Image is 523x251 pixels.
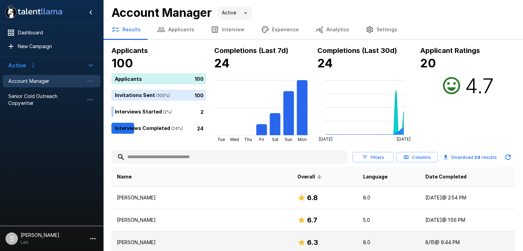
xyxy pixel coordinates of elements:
[111,6,212,20] b: Account Manager
[117,239,286,246] p: [PERSON_NAME]
[103,20,149,39] button: Results
[117,194,286,201] p: [PERSON_NAME]
[217,7,252,20] div: Active
[298,137,307,142] tspan: Mon
[195,91,204,99] p: 100
[363,173,388,181] span: Language
[197,124,204,132] p: 24
[230,137,239,142] tspan: Wed
[307,215,317,226] h6: 6.7
[420,187,515,209] td: [DATE] @ 2:54 PM
[501,150,515,164] button: Updated Today - 3:05 PM
[272,137,279,142] tspan: Sat
[117,173,132,181] span: Name
[465,73,493,98] h2: 4.7
[420,209,515,231] td: [DATE] @ 1:56 PM
[200,108,204,115] p: 2
[440,150,500,164] button: Download 24 results
[253,20,307,39] button: Experience
[195,75,204,82] p: 100
[420,56,436,70] b: 20
[149,20,203,39] button: Applicants
[217,137,225,142] tspan: Tue
[297,173,324,181] span: Overall
[420,46,480,55] b: Applicant Ratings
[111,46,148,55] b: Applicants
[117,217,286,223] p: [PERSON_NAME]
[259,137,264,142] tspan: Fri
[318,137,332,142] tspan: [DATE]
[363,194,414,201] p: 8.0
[214,46,288,55] b: Completions (Last 7d)
[203,20,253,39] button: Interview
[363,217,414,223] p: 5.0
[363,239,414,246] p: 8.0
[317,56,333,70] b: 24
[474,154,481,160] b: 24
[357,20,405,39] button: Settings
[307,237,318,248] h6: 6.3
[307,192,318,203] h6: 6.8
[425,173,466,181] span: Date Completed
[397,137,411,142] tspan: [DATE]
[244,137,252,142] tspan: Thu
[396,152,438,163] button: Columns
[307,20,357,39] button: Analytics
[111,56,133,70] b: 100
[352,152,394,163] button: Filters
[214,56,230,70] b: 24
[285,137,292,142] tspan: Sun
[317,46,397,55] b: Completions (Last 30d)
